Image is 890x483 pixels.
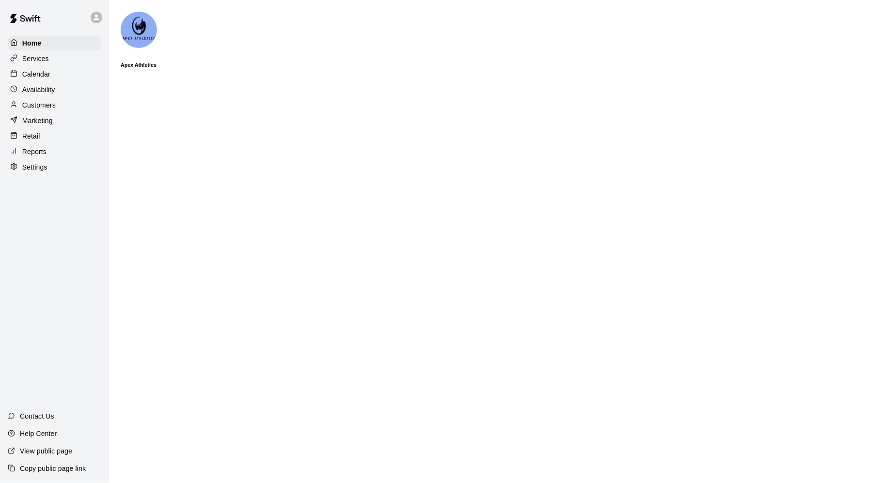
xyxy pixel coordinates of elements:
[22,162,47,172] p: Settings
[22,54,49,63] p: Services
[121,12,157,48] img: Apex Athletics logo
[22,38,42,48] p: Home
[22,147,47,156] p: Reports
[20,446,72,456] p: View public page
[8,82,101,97] a: Availability
[8,67,101,81] a: Calendar
[8,160,101,174] a: Settings
[20,429,57,438] p: Help Center
[8,144,101,159] a: Reports
[20,464,86,473] p: Copy public page link
[8,51,101,66] a: Services
[22,131,40,141] p: Retail
[22,100,56,110] p: Customers
[20,411,54,421] p: Contact Us
[8,113,101,128] a: Marketing
[121,62,878,68] h6: Apex Athletics
[22,69,50,79] p: Calendar
[8,98,101,112] a: Customers
[22,85,55,94] p: Availability
[8,129,101,143] a: Retail
[22,116,53,125] p: Marketing
[8,36,101,50] a: Home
